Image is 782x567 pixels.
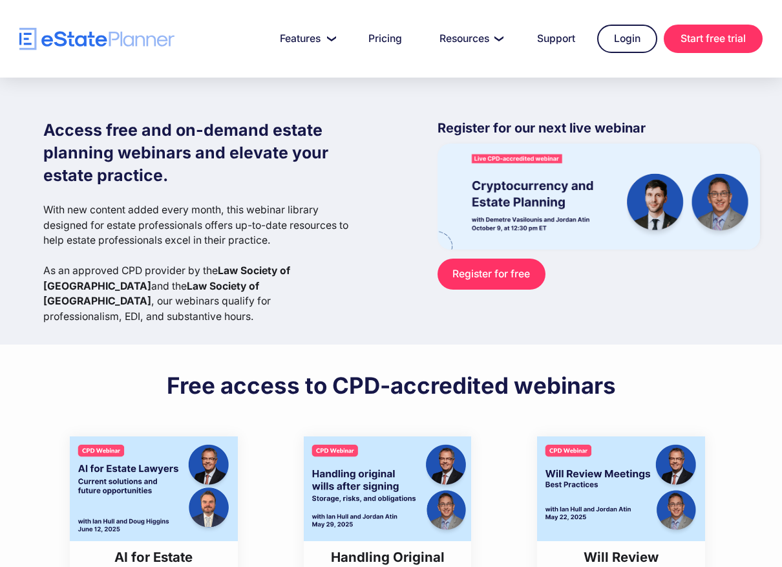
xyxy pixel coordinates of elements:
a: Resources [424,26,515,52]
p: With new content added every month, this webinar library designed for estate professionals offers... [43,202,352,325]
strong: Law Society of [GEOGRAPHIC_DATA] [43,264,290,292]
img: eState Academy webinar [438,144,760,250]
h1: Access free and on-demand estate planning webinars and elevate your estate practice. [43,119,352,187]
a: Pricing [353,26,417,52]
a: Start free trial [664,25,763,53]
a: Register for free [438,259,545,289]
strong: Law Society of [GEOGRAPHIC_DATA] [43,280,259,308]
h2: Free access to CPD-accredited webinars [167,371,616,400]
a: Support [522,26,591,52]
a: Login [597,25,657,53]
p: Register for our next live webinar [438,119,760,144]
a: home [19,28,174,50]
a: Features [264,26,346,52]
